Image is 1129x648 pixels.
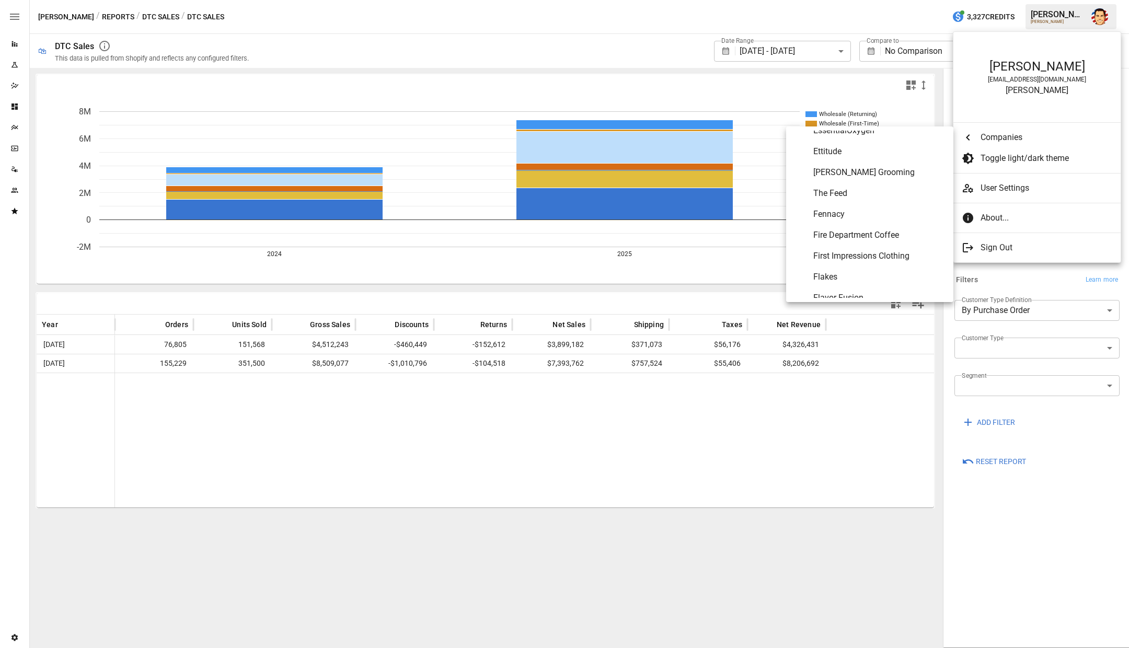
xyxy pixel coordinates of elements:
[813,271,945,283] span: Flakes
[813,124,945,137] span: EssentialOxygen
[813,250,945,262] span: First Impressions Clothing
[964,59,1110,74] div: [PERSON_NAME]
[813,187,945,200] span: The Feed
[813,229,945,241] span: Fire Department Coffee
[964,76,1110,83] div: [EMAIL_ADDRESS][DOMAIN_NAME]
[981,131,1112,144] span: Companies
[813,166,945,179] span: [PERSON_NAME] Grooming
[964,85,1110,95] div: [PERSON_NAME]
[813,208,945,221] span: Fennacy
[981,212,1112,224] span: About...
[981,182,1112,194] span: User Settings
[813,292,945,304] span: Flavor Fusion
[981,241,1112,254] span: Sign Out
[981,152,1112,165] span: Toggle light/dark theme
[813,145,945,158] span: Ettitude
